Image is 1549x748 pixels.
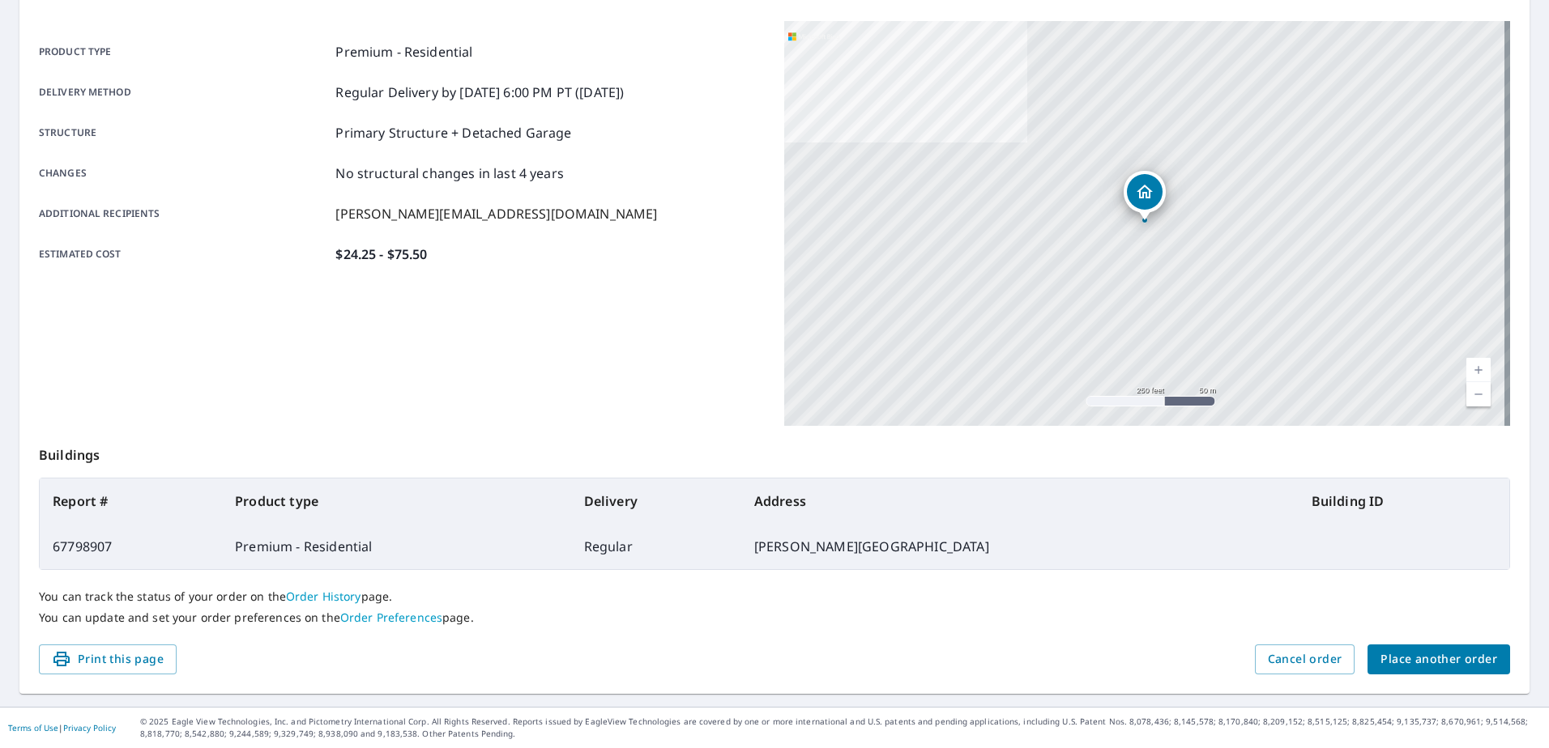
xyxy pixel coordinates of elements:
[222,524,571,569] td: Premium - Residential
[8,722,58,733] a: Terms of Use
[63,722,116,733] a: Privacy Policy
[8,723,116,733] p: |
[40,478,222,524] th: Report #
[1255,644,1355,674] button: Cancel order
[39,644,177,674] button: Print this page
[39,426,1510,478] p: Buildings
[1466,358,1491,382] a: Current Level 17, Zoom In
[39,204,329,223] p: Additional recipients
[1299,478,1509,524] th: Building ID
[1268,649,1342,669] span: Cancel order
[741,478,1299,524] th: Address
[39,123,329,142] p: Structure
[335,204,657,223] p: [PERSON_NAME][EMAIL_ADDRESS][DOMAIN_NAME]
[39,164,329,183] p: Changes
[39,589,1510,604] p: You can track the status of your order on the page.
[741,524,1299,569] td: [PERSON_NAME][GEOGRAPHIC_DATA]
[335,83,624,102] p: Regular Delivery by [DATE] 6:00 PM PT ([DATE])
[39,83,329,102] p: Delivery method
[340,610,442,625] a: Order Preferences
[39,42,329,62] p: Product type
[222,478,571,524] th: Product type
[1124,171,1166,221] div: Dropped pin, building 1, Residential property, Newton St Seattle, WA 98109
[1368,644,1510,674] button: Place another order
[40,524,222,569] td: 67798907
[571,478,741,524] th: Delivery
[286,589,361,604] a: Order History
[335,244,427,264] p: $24.25 - $75.50
[571,524,741,569] td: Regular
[335,123,571,142] p: Primary Structure + Detached Garage
[335,164,564,183] p: No structural changes in last 4 years
[335,42,472,62] p: Premium - Residential
[39,244,329,264] p: Estimated cost
[1380,649,1497,669] span: Place another order
[140,716,1541,740] p: © 2025 Eagle View Technologies, Inc. and Pictometry International Corp. All Rights Reserved. Repo...
[39,610,1510,625] p: You can update and set your order preferences on the page.
[1466,382,1491,406] a: Current Level 17, Zoom Out
[52,649,164,669] span: Print this page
